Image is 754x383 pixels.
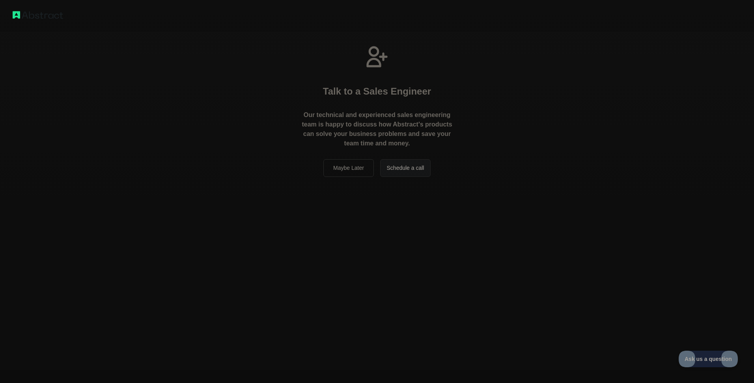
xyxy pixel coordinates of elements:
h1: Talk to a Sales Engineer [323,69,431,110]
button: Schedule a call [380,159,431,177]
img: Abstract logo [13,9,63,20]
iframe: Toggle Customer Support [679,351,738,367]
p: Our technical and experienced sales engineering team is happy to discuss how Abstract's products ... [301,110,453,148]
button: Maybe Later [323,159,374,177]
